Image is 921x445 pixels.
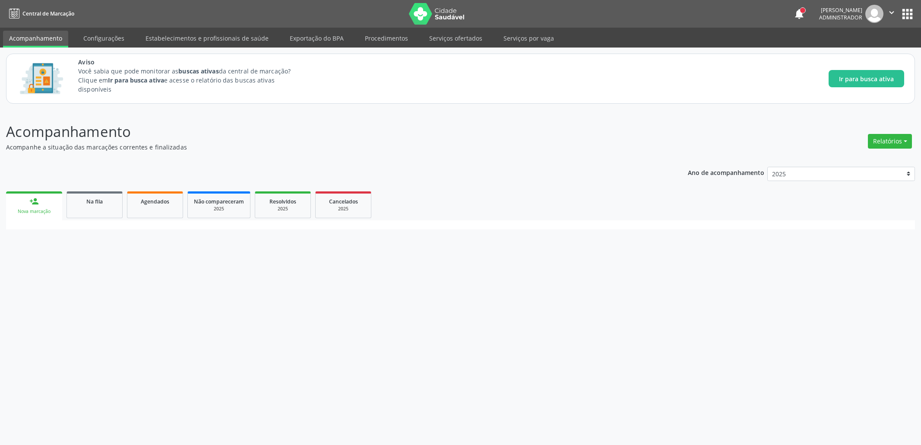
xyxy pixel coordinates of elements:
[322,206,365,212] div: 2025
[6,143,642,152] p: Acompanhe a situação das marcações correntes e finalizadas
[829,70,904,87] button: Ir para busca ativa
[793,8,805,20] button: notifications
[77,31,130,46] a: Configurações
[261,206,304,212] div: 2025
[78,67,307,94] p: Você sabia que pode monitorar as da central de marcação? Clique em e acesse o relatório das busca...
[22,10,74,17] span: Central de Marcação
[141,198,169,205] span: Agendados
[178,67,218,75] strong: buscas ativas
[29,197,39,206] div: person_add
[865,5,883,23] img: img
[359,31,414,46] a: Procedimentos
[139,31,275,46] a: Estabelecimentos e profissionais de saúde
[194,206,244,212] div: 2025
[497,31,560,46] a: Serviços por vaga
[284,31,350,46] a: Exportação do BPA
[6,6,74,21] a: Central de Marcação
[423,31,488,46] a: Serviços ofertados
[688,167,764,178] p: Ano de acompanhamento
[6,121,642,143] p: Acompanhamento
[3,31,68,48] a: Acompanhamento
[269,198,296,205] span: Resolvidos
[329,198,358,205] span: Cancelados
[883,5,900,23] button: 
[86,198,103,205] span: Na fila
[12,208,56,215] div: Nova marcação
[839,74,894,83] span: Ir para busca ativa
[78,57,307,67] span: Aviso
[868,134,912,149] button: Relatórios
[17,59,66,98] img: Imagem de CalloutCard
[108,76,164,84] strong: Ir para busca ativa
[900,6,915,22] button: apps
[887,8,896,17] i: 
[819,6,862,14] div: [PERSON_NAME]
[194,198,244,205] span: Não compareceram
[819,14,862,21] span: Administrador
